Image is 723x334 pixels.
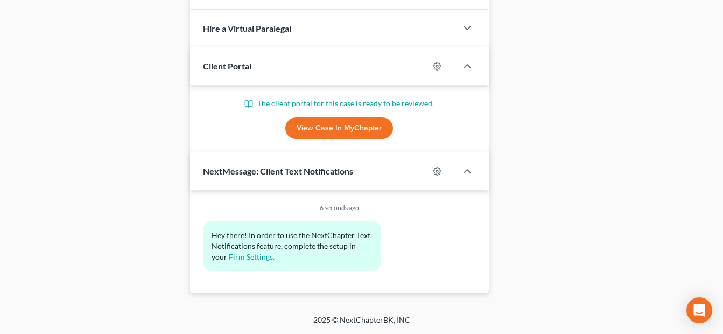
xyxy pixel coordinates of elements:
[212,231,372,261] span: Hey there! In order to use the NextChapter Text Notifications feature, complete the setup in your
[203,203,476,212] div: 6 seconds ago
[55,315,669,334] div: 2025 © NextChapterBK, INC
[203,23,291,33] span: Hire a Virtual Paralegal
[285,117,393,139] a: View Case in MyChapter
[203,98,476,109] p: The client portal for this case is ready to be reviewed.
[203,61,251,71] span: Client Portal
[203,166,353,176] span: NextMessage: Client Text Notifications
[229,252,275,261] a: Firm Settings.
[686,297,712,323] div: Open Intercom Messenger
